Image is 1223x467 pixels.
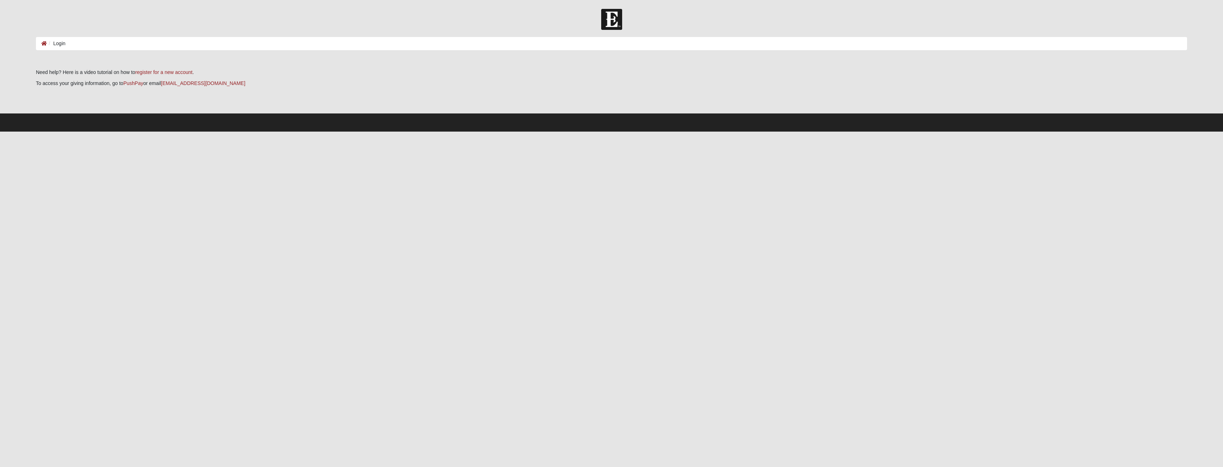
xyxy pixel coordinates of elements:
a: register for a new account [135,69,192,75]
li: Login [47,40,65,47]
a: PushPay [123,80,143,86]
p: Need help? Here is a video tutorial on how to . [36,69,1187,76]
a: [EMAIL_ADDRESS][DOMAIN_NAME] [161,80,245,86]
p: To access your giving information, go to or email [36,80,1187,87]
img: Church of Eleven22 Logo [601,9,622,30]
